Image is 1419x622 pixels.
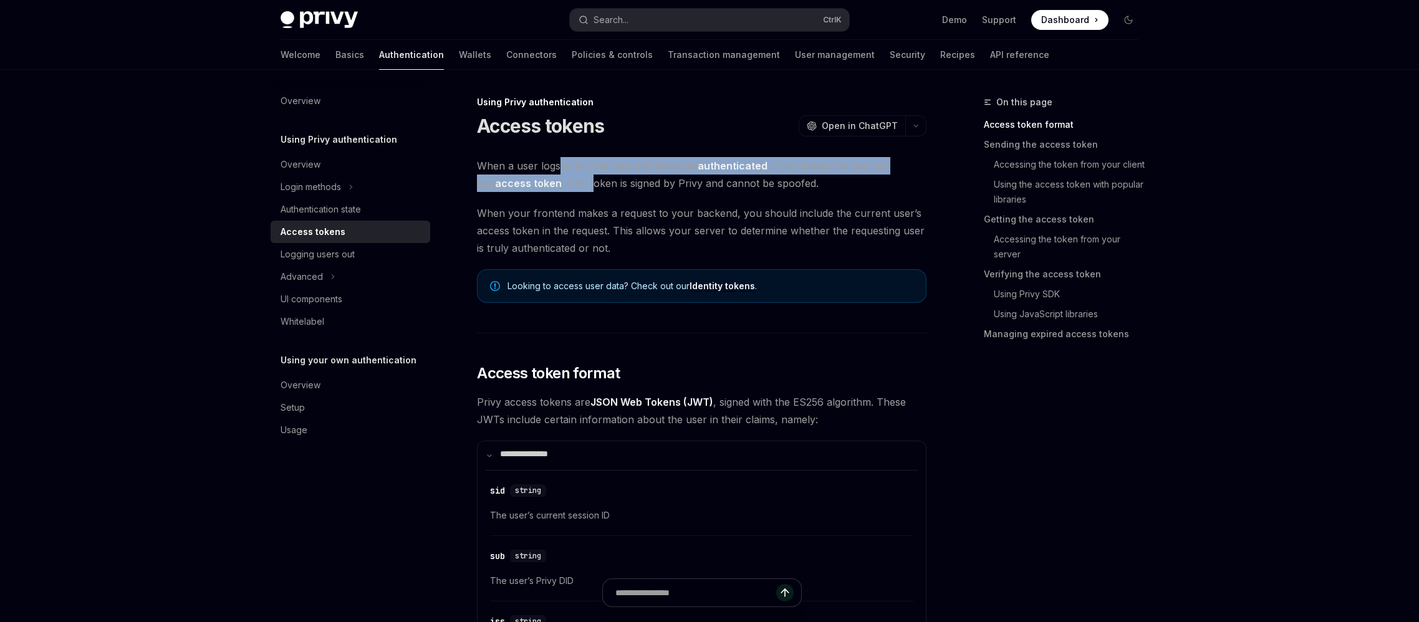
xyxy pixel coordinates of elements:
[271,396,430,419] a: Setup
[822,120,898,132] span: Open in ChatGPT
[984,264,1148,284] a: Verifying the access token
[795,40,875,70] a: User management
[994,155,1148,175] a: Accessing the token from your client
[281,157,320,172] div: Overview
[281,179,341,194] div: Login methods
[506,40,557,70] a: Connectors
[281,247,355,262] div: Logging users out
[490,508,913,523] span: The user’s current session ID
[477,204,926,257] span: When your frontend makes a request to your backend, you should include the current user’s access ...
[940,40,975,70] a: Recipes
[515,551,541,561] span: string
[490,573,913,588] span: The user’s Privy DID
[271,374,430,396] a: Overview
[281,378,320,393] div: Overview
[281,314,324,329] div: Whitelabel
[490,550,505,562] div: sub
[495,177,562,189] strong: access token
[477,157,926,192] span: When a user logs in to your app and becomes , Privy issues the user an app . This token is signed...
[799,115,905,136] button: Open in ChatGPT
[281,132,397,147] h5: Using Privy authentication
[776,584,794,601] button: Send message
[459,40,491,70] a: Wallets
[477,96,926,108] div: Using Privy authentication
[271,419,430,441] a: Usage
[281,353,416,368] h5: Using your own authentication
[984,209,1148,229] a: Getting the access token
[281,93,320,108] div: Overview
[335,40,364,70] a: Basics
[507,280,913,292] span: Looking to access user data? Check out our .
[281,224,345,239] div: Access tokens
[379,40,444,70] a: Authentication
[996,95,1052,110] span: On this page
[490,484,505,497] div: sid
[590,396,713,409] a: JSON Web Tokens (JWT)
[994,229,1148,264] a: Accessing the token from your server
[942,14,967,26] a: Demo
[823,15,842,25] span: Ctrl K
[271,90,430,112] a: Overview
[281,423,307,438] div: Usage
[271,310,430,333] a: Whitelabel
[281,400,305,415] div: Setup
[271,243,430,266] a: Logging users out
[281,40,320,70] a: Welcome
[281,202,361,217] div: Authentication state
[271,221,430,243] a: Access tokens
[570,9,849,31] button: Search...CtrlK
[890,40,925,70] a: Security
[477,393,926,428] span: Privy access tokens are , signed with the ES256 algorithm. These JWTs include certain information...
[994,175,1148,209] a: Using the access token with popular libraries
[984,324,1148,344] a: Managing expired access tokens
[490,281,500,291] svg: Note
[515,486,541,495] span: string
[982,14,1016,26] a: Support
[477,363,620,383] span: Access token format
[271,153,430,176] a: Overview
[1031,10,1109,30] a: Dashboard
[281,269,323,284] div: Advanced
[984,135,1148,155] a: Sending the access token
[690,280,755,292] a: Identity tokens
[984,115,1148,135] a: Access token format
[477,115,604,137] h1: Access tokens
[1041,14,1089,26] span: Dashboard
[572,40,653,70] a: Policies & controls
[994,304,1148,324] a: Using JavaScript libraries
[990,40,1049,70] a: API reference
[1118,10,1138,30] button: Toggle dark mode
[594,12,628,27] div: Search...
[668,40,780,70] a: Transaction management
[698,160,767,172] strong: authenticated
[271,288,430,310] a: UI components
[271,198,430,221] a: Authentication state
[994,284,1148,304] a: Using Privy SDK
[281,292,342,307] div: UI components
[281,11,358,29] img: dark logo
